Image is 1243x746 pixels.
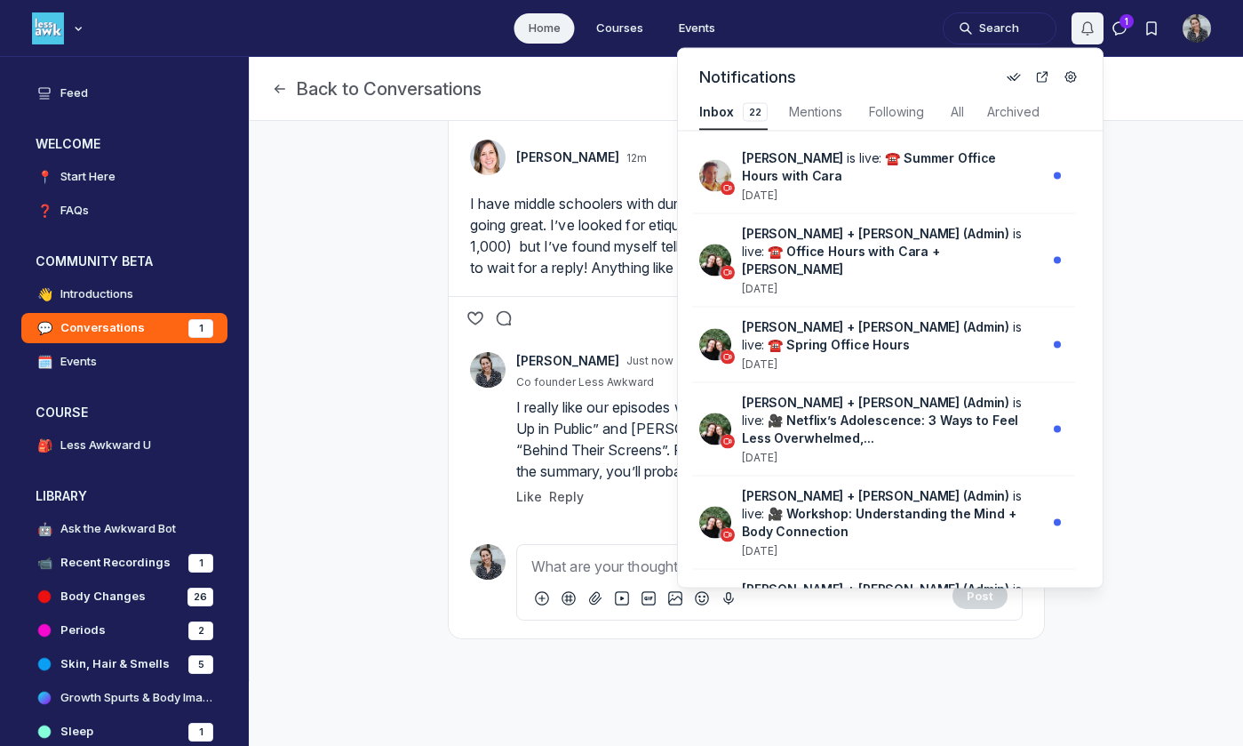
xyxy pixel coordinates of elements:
h4: Introductions [60,285,133,303]
button: Mark all as read [1003,67,1024,88]
span: Notifications [699,67,796,88]
div: Mentions [789,103,848,121]
p: I have middle schoolers with dumb phones whose texts I track and the texting is not going great. ... [470,193,1023,278]
button: Bookmarks [1135,12,1167,44]
a: View Caitlin Amaral profile [516,148,619,166]
a: Skin, Hair & Smells5 [21,649,227,679]
div: 1 [188,319,213,338]
h3: WELCOME [36,135,100,153]
button: Like [516,485,542,507]
span: 👋 [36,285,53,303]
span: is live: [742,319,1022,352]
div: All [951,103,966,121]
h4: Ask the Awkward Bot [60,520,176,538]
button: Add image [665,588,686,609]
h3: LIBRARY [36,487,87,505]
span: [PERSON_NAME] + [PERSON_NAME] (Admin) [742,319,1009,334]
main: Main Content [250,57,1243,746]
a: 12m [626,151,647,165]
button: Attach video [611,588,633,609]
button: WELCOMECollapse space [21,130,227,158]
span: [DATE] [742,451,777,465]
span: ❓ [36,202,53,220]
a: [PERSON_NAME] + [PERSON_NAME] (Admin)is live:🎥 Workshop: Understanding the Mind + Body Connection [699,581,1068,652]
span: Reply [549,489,584,504]
a: [PERSON_NAME]is live:☎️ Summer Office Hours with Cara[DATE] [699,149,1068,203]
a: View user profile [516,352,619,370]
button: Inbox22 [699,95,768,131]
span: 🎥 Workshop: Understanding the Mind + Body Connection [742,506,1016,539]
header: Page Header [250,57,1243,121]
span: 🎥 Netflix’s Adolescence: 3 Ways to Feel Less Overwhelmed,... [742,413,1018,445]
span: ☎️ Office Hours with Cara + [PERSON_NAME] [742,244,940,277]
h3: COURSE [36,404,88,421]
div: 2 [188,622,213,640]
button: Attach files [585,588,606,609]
button: COMMUNITY BETACollapse space [21,247,227,276]
span: [PERSON_NAME] + [PERSON_NAME] (Admin) [742,582,1009,597]
a: [PERSON_NAME] + [PERSON_NAME] (Admin)is live:☎️ Spring Office Hours[DATE] [699,318,1068,372]
a: View Caitlin Amaral profile [470,140,506,175]
h4: FAQs [60,202,89,220]
a: Events [665,13,729,44]
button: Search [943,12,1056,44]
div: Following [869,103,929,121]
span: ☎️ Spring Office Hours [768,337,909,352]
a: Courses [582,13,657,44]
button: Co founder Less Awkward [516,375,661,389]
button: Link to a post, event, lesson, or space [558,588,579,609]
a: Growth Spurts & Body Image [21,683,227,713]
a: Home [514,13,575,44]
button: Notification settings [1060,67,1081,88]
span: 📍 [36,168,53,186]
h4: Conversations [60,319,145,337]
h4: Recent Recordings [60,554,171,572]
a: Periods2 [21,615,227,646]
a: [PERSON_NAME] + [PERSON_NAME] (Admin)is live:☎️ Office Hours with Cara + [PERSON_NAME][DATE] [699,225,1068,296]
a: 💬Conversations1 [21,313,227,343]
button: Direct messages [1104,12,1135,44]
a: 🎒Less Awkward U [21,430,227,461]
a: 👋Introductions [21,279,227,309]
a: View user profile [470,352,506,388]
a: 📹Recent Recordings1 [21,548,227,578]
a: Body Changes26 [21,582,227,612]
button: Comment on Any good resources for early use of technology [491,306,516,331]
div: Archived [987,103,1043,121]
button: Archived [987,95,1043,131]
span: 🗓️ [36,353,53,371]
button: Mentions [789,95,848,131]
a: Feed [21,78,227,108]
div: Inbox [699,103,768,121]
h4: Skin, Hair & Smells [60,655,170,673]
span: is live: [742,226,1022,259]
p: I really like our episodes with [PERSON_NAME] on her book “Growing Up in Public” and [PERSON_NAME... [516,397,984,482]
button: View Caitlin Amaral profile12m [516,148,647,166]
img: Less Awkward Hub logo [32,12,64,44]
button: Following [869,95,929,131]
button: Open in full page [1032,67,1053,88]
span: [PERSON_NAME] + [PERSON_NAME] (Admin) [742,226,1009,241]
button: Back to Conversations [271,76,482,101]
a: 🗓️Events [21,347,227,377]
h4: Body Changes [60,588,146,606]
a: 🤖Ask the Awkward Bot [21,514,227,544]
span: is live: [847,150,881,165]
span: [PERSON_NAME] [742,150,843,165]
button: LIBRARYCollapse space [21,482,227,510]
span: [DATE] [742,189,777,203]
a: Just now [626,354,673,368]
span: [DATE] [742,357,777,372]
span: is live: [742,582,1022,614]
a: 📍Start Here [21,162,227,192]
span: Like [516,489,542,504]
span: [PERSON_NAME] + [PERSON_NAME] (Admin) [742,395,1009,410]
button: Reply [549,485,584,507]
h4: Growth Spurts & Body Image [60,689,213,707]
span: 🤖 [36,520,53,538]
h4: Sleep [60,723,93,741]
span: is live: [742,488,1022,521]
